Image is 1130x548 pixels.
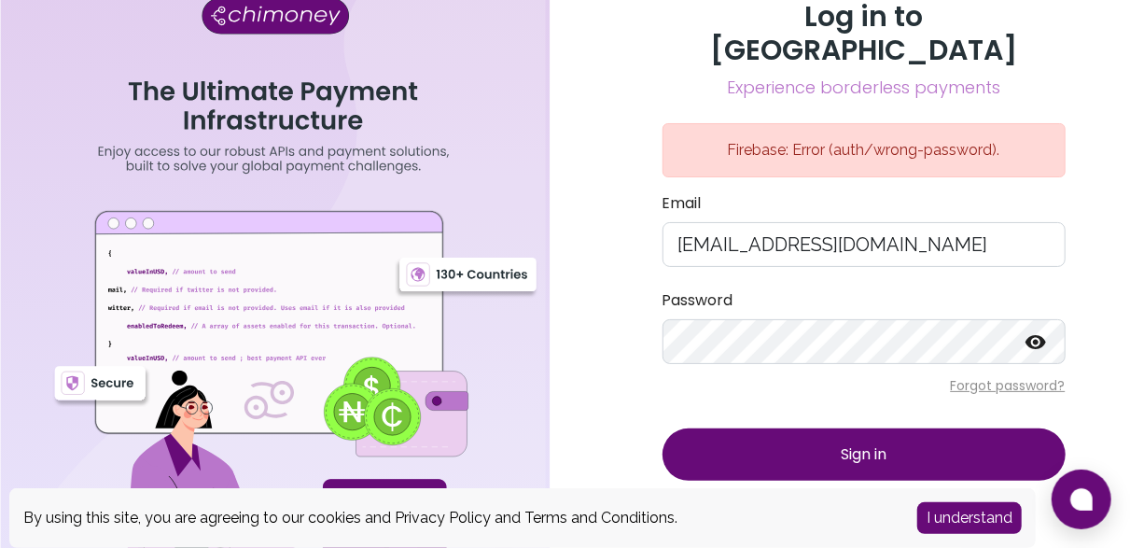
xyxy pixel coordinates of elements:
span: Experience borderless payments [663,75,1066,101]
span: Sign in [841,443,886,465]
label: Password [663,289,1066,312]
button: Accept cookies [917,502,1022,534]
div: Firebase: Error (auth/wrong-password). [663,123,1066,177]
a: Terms and Conditions [524,509,675,527]
div: By using this site, you are agreeing to our cookies and and . [23,507,889,529]
label: Email [663,192,1066,215]
button: Sign in [663,429,1066,481]
p: Forgot password? [663,376,1066,395]
button: Open chat window [1052,470,1111,529]
a: Privacy Policy [395,509,491,527]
